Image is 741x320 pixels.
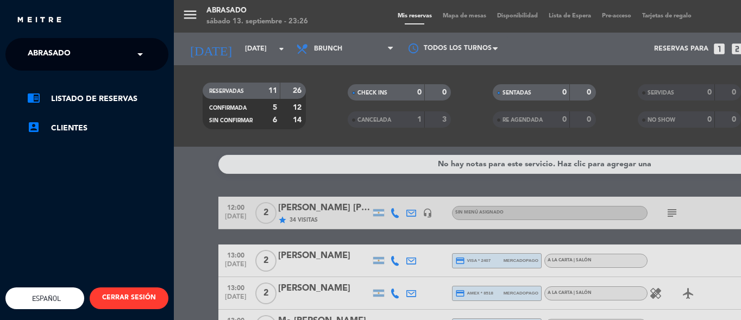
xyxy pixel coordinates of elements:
img: MEITRE [16,16,62,24]
span: Español [29,294,61,303]
a: chrome_reader_modeListado de Reservas [27,92,168,105]
a: account_boxClientes [27,122,168,135]
i: chrome_reader_mode [27,91,40,104]
span: Abrasado [28,43,71,66]
i: account_box [27,121,40,134]
button: CERRAR SESIÓN [90,287,168,309]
